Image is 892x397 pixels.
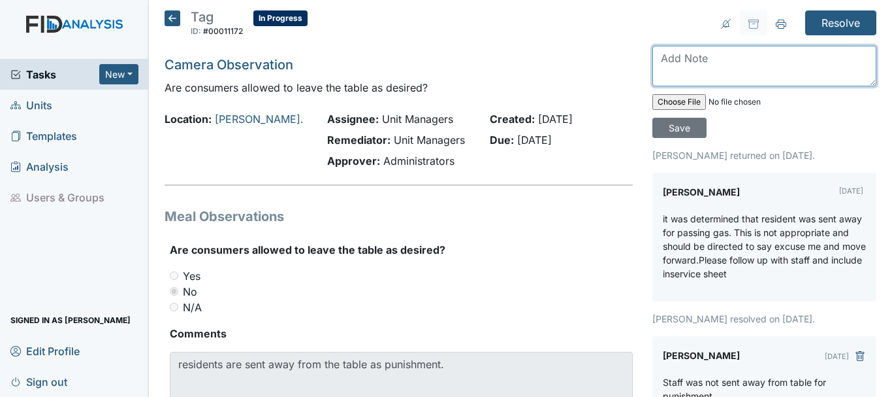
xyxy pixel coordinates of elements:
[191,9,214,25] span: Tag
[99,64,138,84] button: New
[327,112,379,126] strong: Assignee:
[327,133,390,147] strong: Remediator:
[652,312,876,326] p: [PERSON_NAME] resolved on [DATE].
[10,371,67,392] span: Sign out
[839,186,863,196] small: [DATE]
[663,183,740,201] label: [PERSON_NAME]
[10,341,80,361] span: Edit Profile
[183,300,202,315] label: N/A
[663,347,740,365] label: [PERSON_NAME]
[382,112,453,126] span: Unit Managers
[170,287,178,296] input: No
[215,112,304,126] a: [PERSON_NAME].
[825,352,849,361] small: [DATE]
[170,326,633,341] strong: Comments
[10,310,131,330] span: Signed in as [PERSON_NAME]
[10,156,69,177] span: Analysis
[10,95,52,115] span: Units
[663,212,866,281] p: it was determined that resident was sent away for passing gas. This is not appropriate and should...
[165,207,633,226] h1: Meal Observations
[165,57,293,73] a: Camera Observation
[538,112,573,126] span: [DATE]
[170,303,178,311] input: N/A
[327,154,380,167] strong: Approver:
[517,133,552,147] span: [DATE]
[253,10,308,26] span: In Progress
[652,118,707,138] input: Save
[170,242,445,258] label: Are consumers allowed to leave the table as desired?
[183,268,200,284] label: Yes
[203,26,243,36] span: #00011172
[165,112,212,126] strong: Location:
[490,133,514,147] strong: Due:
[170,271,178,280] input: Yes
[394,133,465,147] span: Unit Managers
[805,10,876,35] input: Resolve
[191,26,201,36] span: ID:
[165,80,633,95] p: Are consumers allowed to leave the table as desired?
[652,148,876,162] p: [PERSON_NAME] returned on [DATE].
[490,112,535,126] strong: Created:
[183,284,197,300] label: No
[10,67,99,82] a: Tasks
[10,126,77,146] span: Templates
[383,154,454,167] span: Administrators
